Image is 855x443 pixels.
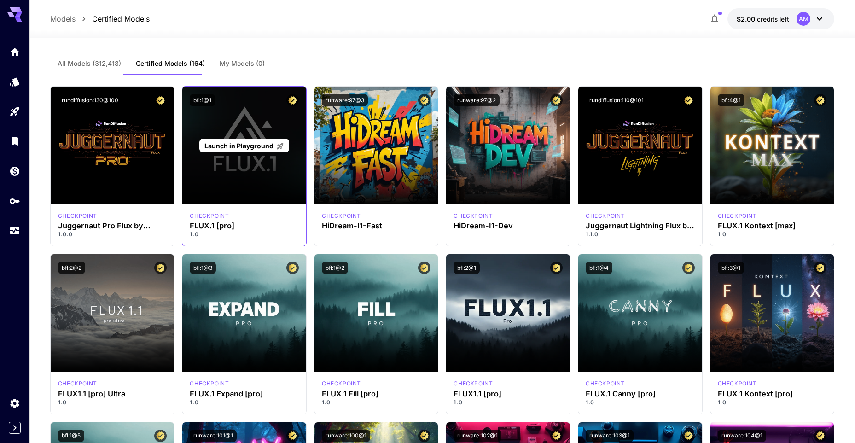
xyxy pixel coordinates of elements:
[220,59,265,68] span: My Models (0)
[58,379,97,388] p: checkpoint
[199,139,289,153] a: Launch in Playground
[550,94,563,106] button: Certified Model – Vetted for best performance and includes a commercial license.
[682,262,695,274] button: Certified Model – Vetted for best performance and includes a commercial license.
[58,221,167,230] h3: Juggernaut Pro Flux by RunDiffusion
[58,94,122,106] button: rundiffusion:130@100
[322,262,348,274] button: bfl:1@2
[58,262,85,274] button: bfl:2@2
[322,379,361,388] p: checkpoint
[454,221,563,230] h3: HiDream-I1-Dev
[682,94,695,106] button: Certified Model – Vetted for best performance and includes a commercial license.
[322,212,361,220] div: HiDream Fast
[286,94,299,106] button: Certified Model – Vetted for best performance and includes a commercial license.
[454,94,500,106] button: runware:97@2
[586,230,695,239] p: 1.1.0
[550,430,563,442] button: Certified Model – Vetted for best performance and includes a commercial license.
[586,221,695,230] h3: Juggernaut Lightning Flux by RunDiffusion
[586,390,695,398] h3: FLUX.1 Canny [pro]
[586,262,612,274] button: bfl:1@4
[586,212,625,220] p: checkpoint
[58,379,97,388] div: fluxultra
[9,106,20,117] div: Playground
[322,221,431,230] h3: HiDream-I1-Fast
[9,397,20,409] div: Settings
[418,430,430,442] button: Certified Model – Vetted for best performance and includes a commercial license.
[9,135,20,147] div: Library
[190,230,299,239] p: 1.0
[322,390,431,398] h3: FLUX.1 Fill [pro]
[586,94,647,106] button: rundiffusion:110@101
[50,13,76,24] a: Models
[322,212,361,220] p: checkpoint
[322,398,431,407] p: 1.0
[718,262,744,274] button: bfl:3@1
[454,212,493,220] div: HiDream Dev
[9,422,21,434] button: Expand sidebar
[586,379,625,388] p: checkpoint
[586,398,695,407] p: 1.0
[58,390,167,398] h3: FLUX1.1 [pro] Ultra
[154,262,167,274] button: Certified Model – Vetted for best performance and includes a commercial license.
[814,262,826,274] button: Certified Model – Vetted for best performance and includes a commercial license.
[92,13,150,24] a: Certified Models
[718,379,757,388] p: checkpoint
[322,379,361,388] div: fluxpro
[682,430,695,442] button: Certified Model – Vetted for best performance and includes a commercial license.
[9,73,20,85] div: Models
[718,212,757,220] div: FLUX.1 Kontext [max]
[718,398,827,407] p: 1.0
[550,262,563,274] button: Certified Model – Vetted for best performance and includes a commercial license.
[58,212,97,220] div: FLUX.1 D
[718,221,827,230] h3: FLUX.1 Kontext [max]
[322,430,370,442] button: runware:100@1
[718,390,827,398] h3: FLUX.1 Kontext [pro]
[586,430,634,442] button: runware:103@1
[718,212,757,220] p: checkpoint
[454,379,493,388] p: checkpoint
[9,225,20,237] div: Usage
[136,59,205,68] span: Certified Models (164)
[797,12,810,26] div: AM
[737,14,789,24] div: $2.00
[190,390,299,398] h3: FLUX.1 Expand [pro]
[190,379,229,388] div: fluxpro
[809,399,855,443] iframe: Chat Widget
[58,230,167,239] p: 1.0.0
[190,221,299,230] div: FLUX.1 [pro]
[154,94,167,106] button: Certified Model – Vetted for best performance and includes a commercial license.
[586,212,625,220] div: FLUX.1 D
[454,390,563,398] h3: FLUX1.1 [pro]
[9,46,20,58] div: Home
[814,94,826,106] button: Certified Model – Vetted for best performance and includes a commercial license.
[190,430,237,442] button: runware:101@1
[190,398,299,407] p: 1.0
[58,212,97,220] p: checkpoint
[9,165,20,177] div: Wallet
[286,262,299,274] button: Certified Model – Vetted for best performance and includes a commercial license.
[58,59,121,68] span: All Models (312,418)
[718,94,744,106] button: bfl:4@1
[190,379,229,388] p: checkpoint
[9,195,20,207] div: API Keys
[718,430,766,442] button: runware:104@1
[154,430,167,442] button: Certified Model – Vetted for best performance and includes a commercial license.
[50,13,150,24] nav: breadcrumb
[286,430,299,442] button: Certified Model – Vetted for best performance and includes a commercial license.
[190,94,215,106] button: bfl:1@1
[718,230,827,239] p: 1.0
[454,430,501,442] button: runware:102@1
[454,379,493,388] div: fluxpro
